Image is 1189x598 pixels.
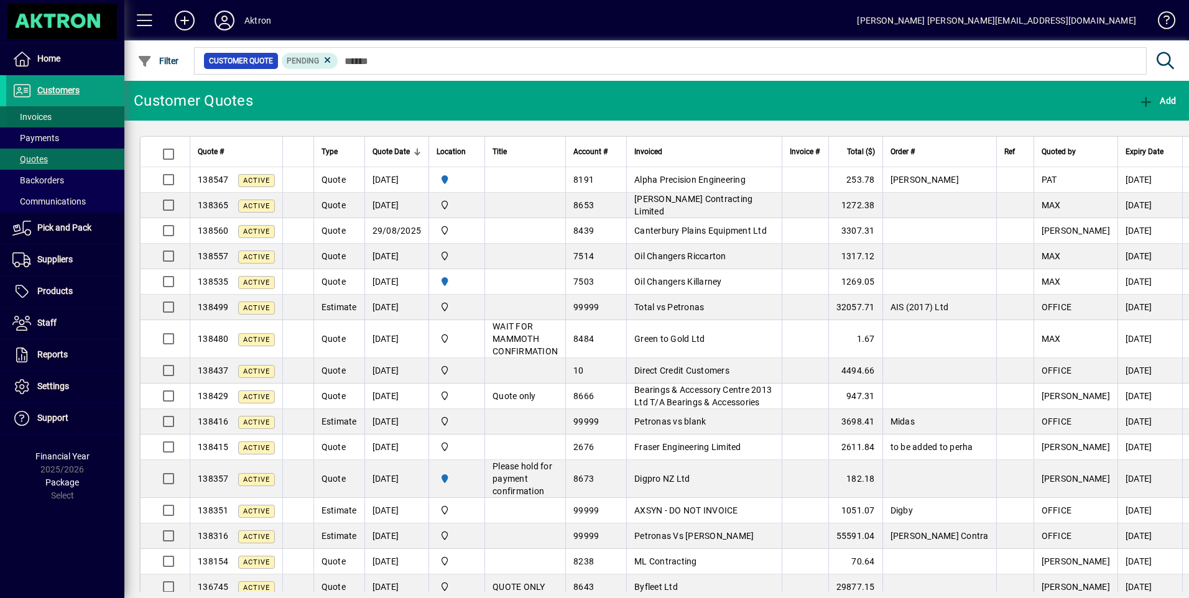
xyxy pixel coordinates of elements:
span: 138499 [198,302,229,312]
span: Midas [891,416,915,426]
span: Quote Date [372,145,410,159]
span: ML Contracting [634,556,697,566]
td: 2611.84 [828,435,882,460]
span: Digpro NZ Ltd [634,474,690,484]
span: 138351 [198,505,229,515]
span: Quoted by [1042,145,1076,159]
span: Communications [12,196,86,206]
span: Central [437,504,477,517]
td: 55591.04 [828,523,882,549]
span: Estimate [322,505,357,515]
span: Invoices [12,112,52,122]
span: Pending [287,57,319,65]
span: Active [243,418,270,426]
span: Staff [37,318,57,328]
span: Active [243,177,270,185]
span: Bearings & Accessory Centre 2013 Ltd T/A Bearings & Accessories [634,385,772,407]
a: Staff [6,308,124,339]
td: [DATE] [1117,193,1182,218]
span: 138535 [198,277,229,287]
span: MAX [1042,334,1061,344]
td: 4494.66 [828,358,882,384]
a: Communications [6,191,124,212]
span: [PERSON_NAME] [1042,442,1110,452]
span: Petronas vs blank [634,416,706,426]
span: [PERSON_NAME] [1042,556,1110,566]
span: Active [243,476,270,484]
a: Pick and Pack [6,213,124,244]
span: [PERSON_NAME] [1042,391,1110,401]
div: Invoiced [634,145,774,159]
button: Add [165,9,205,32]
span: Account # [573,145,608,159]
span: Active [243,367,270,375]
span: Estimate [322,531,357,541]
td: [DATE] [364,167,429,193]
span: to be added to perha [891,442,973,452]
span: Central [437,415,477,428]
td: [DATE] [1117,269,1182,295]
td: 182.18 [828,460,882,498]
span: 138365 [198,200,229,210]
td: [DATE] [1117,167,1182,193]
span: Petronas Vs [PERSON_NAME] [634,531,754,541]
span: Central [437,364,477,377]
span: [PERSON_NAME] [891,175,959,185]
span: HAMILTON [437,173,477,186]
td: [DATE] [364,460,429,498]
span: Byfleet Ltd [634,582,678,592]
span: Expiry Date [1126,145,1164,159]
span: Invoice # [790,145,820,159]
td: [DATE] [1117,358,1182,384]
span: Central [437,554,477,568]
a: Backorders [6,170,124,191]
td: [DATE] [1117,384,1182,409]
td: [DATE] [364,358,429,384]
span: MAX [1042,200,1061,210]
span: 8653 [573,200,594,210]
span: Home [37,53,60,63]
span: Location [437,145,466,159]
span: Quote [322,582,346,592]
span: [PERSON_NAME] Contra [891,531,989,541]
td: [DATE] [1117,549,1182,574]
span: 138416 [198,416,229,426]
td: 1051.07 [828,498,882,523]
td: [DATE] [364,498,429,523]
a: Products [6,276,124,307]
td: [DATE] [1117,460,1182,498]
td: [DATE] [1117,498,1182,523]
td: 1.67 [828,320,882,358]
span: OFFICE [1042,302,1072,312]
span: [PERSON_NAME] [1042,226,1110,236]
td: [DATE] [364,295,429,320]
span: [PERSON_NAME] [1042,474,1110,484]
span: Central [437,224,477,237]
span: AXSYN - DO NOT INVOICE [634,505,738,515]
span: 99999 [573,505,599,515]
div: Account # [573,145,619,159]
span: Backorders [12,175,64,185]
span: Invoiced [634,145,662,159]
div: Quote Date [372,145,422,159]
span: Digby [891,505,913,515]
td: [DATE] [364,435,429,460]
span: Direct Credit Customers [634,366,729,375]
span: Central [437,198,477,212]
td: 1269.05 [828,269,882,295]
span: Products [37,286,73,296]
span: Estimate [322,416,357,426]
div: Order # [891,145,989,159]
span: 136745 [198,582,229,592]
span: 99999 [573,416,599,426]
span: Ref [1004,145,1015,159]
td: [DATE] [364,409,429,435]
span: Quote [322,226,346,236]
button: Add [1136,90,1179,112]
span: OFFICE [1042,416,1072,426]
span: MAX [1042,277,1061,287]
td: [DATE] [1117,295,1182,320]
a: Payments [6,127,124,149]
span: Type [322,145,338,159]
span: Active [243,444,270,452]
